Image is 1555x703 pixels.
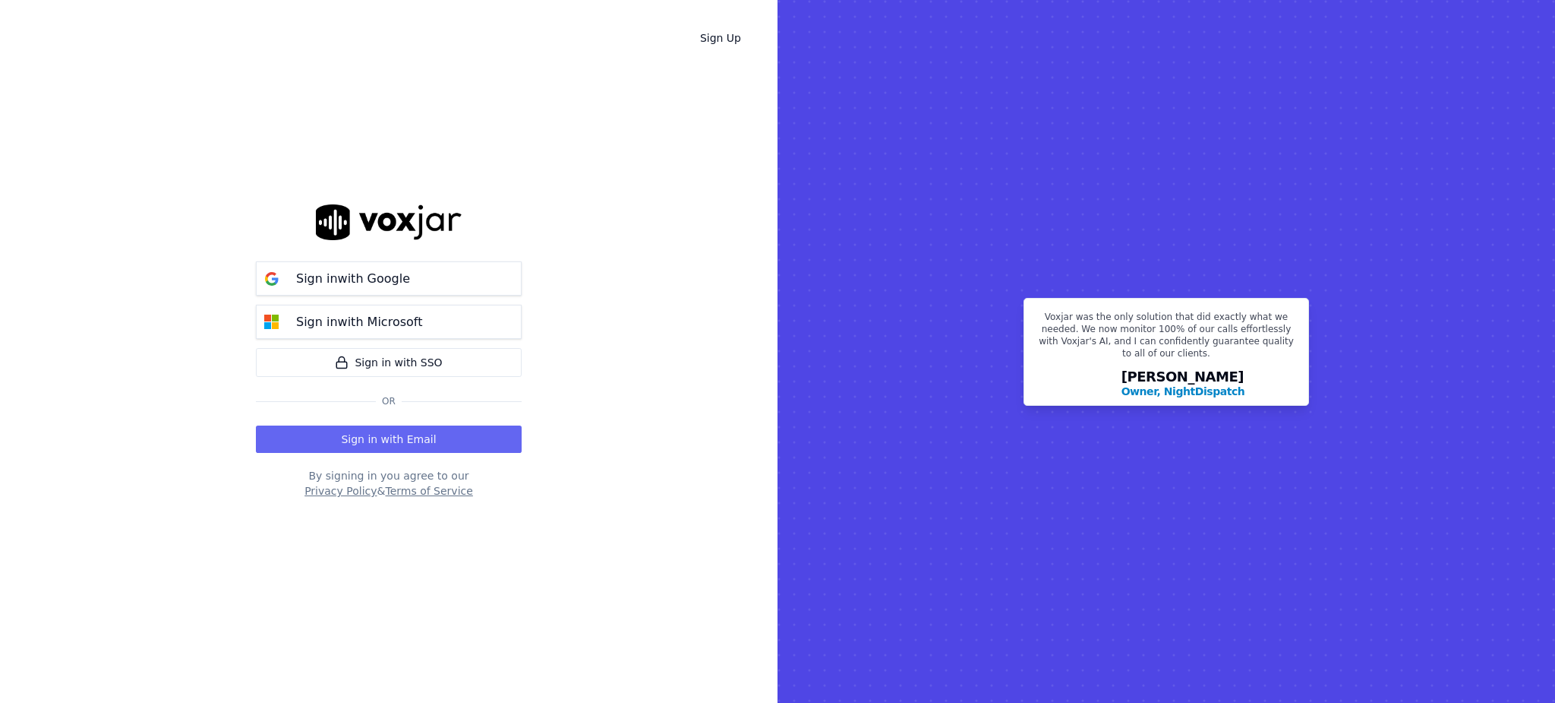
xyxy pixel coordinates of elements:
button: Sign in with Email [256,426,522,453]
p: Sign in with Microsoft [296,313,422,331]
p: Owner, NightDispatch [1121,384,1245,399]
img: google Sign in button [257,264,287,294]
button: Terms of Service [385,483,472,499]
a: Sign in with SSO [256,348,522,377]
button: Privacy Policy [304,483,377,499]
img: microsoft Sign in button [257,307,287,337]
span: Or [376,395,402,407]
p: Sign in with Google [296,270,410,288]
button: Sign inwith Google [256,261,522,296]
button: Sign inwith Microsoft [256,305,522,339]
p: Voxjar was the only solution that did exactly what we needed. We now monitor 100% of our calls ef... [1033,311,1299,366]
div: [PERSON_NAME] [1121,370,1245,399]
img: logo [316,204,462,240]
a: Sign Up [688,24,753,52]
div: By signing in you agree to our & [256,468,522,499]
